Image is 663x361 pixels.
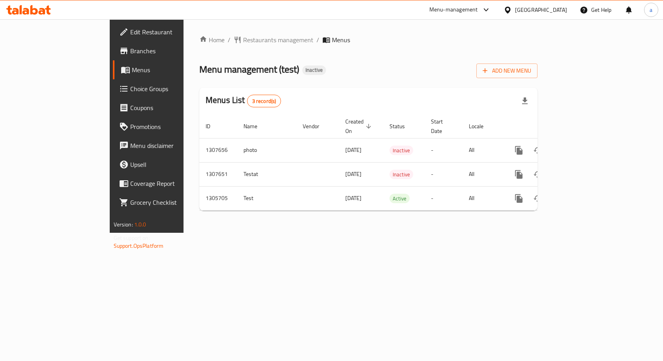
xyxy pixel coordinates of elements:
span: Choice Groups [130,84,214,94]
span: Menu disclaimer [130,141,214,150]
a: Choice Groups [113,79,221,98]
span: Menus [132,65,214,75]
span: 3 record(s) [247,97,281,105]
span: Start Date [431,117,453,136]
button: more [509,141,528,160]
td: - [425,138,463,162]
span: Coverage Report [130,179,214,188]
a: Menus [113,60,221,79]
div: [GEOGRAPHIC_DATA] [515,6,567,14]
button: more [509,165,528,184]
a: Branches [113,41,221,60]
td: All [463,162,503,186]
th: Actions [503,114,592,138]
table: enhanced table [199,114,592,211]
td: Test [237,186,296,210]
span: Vendor [303,122,330,131]
span: Coupons [130,103,214,112]
span: Branches [130,46,214,56]
a: Coverage Report [113,174,221,193]
a: Upsell [113,155,221,174]
td: - [425,162,463,186]
a: Edit Restaurant [113,22,221,41]
a: Promotions [113,117,221,136]
button: Change Status [528,141,547,160]
span: Promotions [130,122,214,131]
span: Upsell [130,160,214,169]
span: Created On [345,117,374,136]
li: / [317,35,319,45]
span: [DATE] [345,169,361,179]
a: Menu disclaimer [113,136,221,155]
span: Menus [332,35,350,45]
li: / [228,35,230,45]
a: Grocery Checklist [113,193,221,212]
span: Locale [469,122,494,131]
span: Version: [114,219,133,230]
span: [DATE] [345,145,361,155]
h2: Menus List [206,94,281,107]
div: Menu-management [429,5,478,15]
td: photo [237,138,296,162]
span: a [650,6,652,14]
a: Coupons [113,98,221,117]
td: All [463,186,503,210]
span: Edit Restaurant [130,27,214,37]
span: 1.0.0 [134,219,146,230]
span: Menu management ( test ) [199,60,299,78]
a: Support.OpsPlatform [114,241,164,251]
span: Status [390,122,415,131]
span: Inactive [302,67,326,73]
td: Testat [237,162,296,186]
div: Inactive [302,65,326,75]
span: Grocery Checklist [130,198,214,207]
span: Name [243,122,268,131]
button: Change Status [528,165,547,184]
div: Export file [515,92,534,110]
nav: breadcrumb [199,35,538,45]
button: Change Status [528,189,547,208]
a: Restaurants management [234,35,313,45]
span: Active [390,194,410,203]
td: All [463,138,503,162]
td: - [425,186,463,210]
span: Add New Menu [483,66,531,76]
span: Get support on: [114,233,150,243]
span: Inactive [390,146,413,155]
button: more [509,189,528,208]
span: Restaurants management [243,35,313,45]
span: Inactive [390,170,413,179]
div: Total records count [247,95,281,107]
button: Add New Menu [476,64,538,78]
span: ID [206,122,221,131]
span: [DATE] [345,193,361,203]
